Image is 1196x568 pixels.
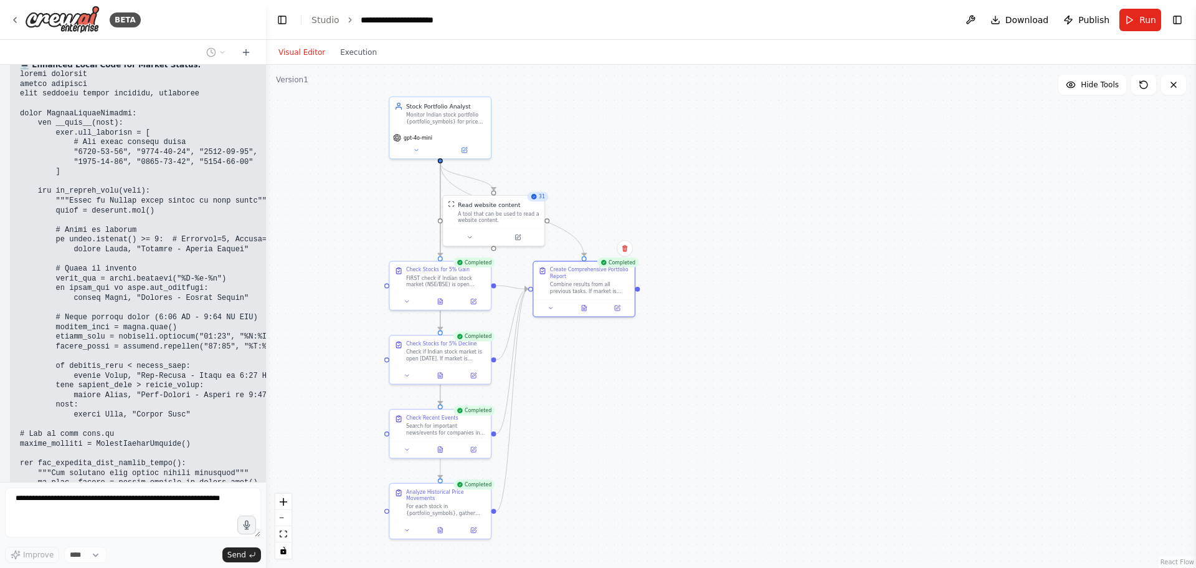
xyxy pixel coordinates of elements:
span: 31 [539,193,545,200]
button: Run [1119,9,1161,31]
div: Stock Portfolio AnalystMonitor Indian stock portfolio {portfolio_symbols} for price movements exc... [389,96,491,159]
button: Execution [333,45,384,60]
span: Improve [23,550,54,560]
button: zoom out [275,510,292,526]
div: FIRST check if Indian stock market (NSE/BSE) is open [DATE]. If market is CLOSED (weekend/holiday... [406,275,486,288]
div: A tool that can be used to read a website content. [458,211,539,224]
button: Start a new chat [236,45,256,60]
span: Run [1139,14,1156,26]
div: CompletedCheck Stocks for 5% GainFIRST check if Indian stock market (NSE/BSE) is open [DATE]. If ... [389,261,491,310]
button: Open in side panel [459,526,487,536]
div: Check Stocks for 5% Decline [406,340,477,347]
g: Edge from 4b2fae87-ed1c-4362-b75f-0de54066954d to 2548f644-1d08-45e3-865a-74d216de3e27 [436,163,498,191]
div: Version 1 [276,75,308,85]
span: Publish [1078,14,1109,26]
div: 31ScrapeWebsiteToolRead website contentA tool that can be used to read a website content. [442,195,545,246]
div: For each stock in {portfolio_symbols}, gather historical price data and calculate performance ove... [406,504,486,517]
a: React Flow attribution [1160,559,1194,566]
div: Completed [453,332,495,342]
span: gpt-4o-mini [404,135,432,142]
button: Publish [1058,9,1114,31]
a: Studio [311,15,339,25]
div: React Flow controls [275,494,292,559]
button: Open in side panel [459,445,487,455]
button: Open in side panel [441,145,488,155]
div: Search for important news/events for companies in {portfolio_symbols} from the last 3-5 days (sin... [406,423,486,436]
button: Open in side panel [603,303,631,313]
div: Completed [453,406,495,416]
button: View output [423,445,458,455]
button: Visual Editor [271,45,333,60]
div: Create Comprehensive Portfolio Report [550,267,630,280]
span: Download [1005,14,1049,26]
div: CompletedCreate Comprehensive Portfolio ReportCombine results from all previous tasks. If market ... [533,261,635,317]
div: Combine results from all previous tasks. If market is CLOSED, focus on portfolio overview, recent... [550,281,630,294]
button: View output [423,526,458,536]
button: Delete node [617,240,633,256]
button: View output [423,370,458,380]
div: Analyze Historical Price Movements [406,489,486,502]
button: Download [985,9,1054,31]
button: Improve [5,547,59,563]
div: Completed [453,258,495,267]
g: Edge from 441f931f-e5d4-4ab6-ad24-9368186444a8 to 373d94ef-b170-4724-a774-7d750a9233e3 [496,282,528,293]
button: toggle interactivity [275,542,292,559]
strong: 💻 Enhanced Local Code for Market Status: [20,60,201,69]
div: Completed [453,479,495,489]
div: Completed [597,258,638,267]
button: Open in side panel [459,297,487,307]
button: Click to speak your automation idea [237,516,256,534]
g: Edge from 70125b79-2fe9-462d-901f-ee1be0fa551c to 373d94ef-b170-4724-a774-7d750a9233e3 [496,285,528,515]
button: Switch to previous chat [201,45,231,60]
div: Read website content [458,201,520,209]
g: Edge from 90d56679-7a66-4953-a144-905ed67080c2 to 373d94ef-b170-4724-a774-7d750a9233e3 [496,285,528,364]
button: View output [423,297,458,307]
button: Show right sidebar [1169,11,1186,29]
g: Edge from 4b2fae87-ed1c-4362-b75f-0de54066954d to 70125b79-2fe9-462d-901f-ee1be0fa551c [436,163,444,478]
div: Stock Portfolio Analyst [406,102,486,110]
span: Hide Tools [1081,80,1119,90]
div: Monitor Indian stock portfolio {portfolio_symbols} for price movements exceeding 5% (positive or ... [406,112,486,125]
button: zoom in [275,494,292,510]
button: Send [222,547,261,562]
div: Check Stocks for 5% Gain [406,267,470,274]
div: CompletedCheck Stocks for 5% DeclineCheck if Indian stock market is open [DATE]. If market is CLO... [389,335,491,385]
div: CompletedCheck Recent EventsSearch for important news/events for companies in {portfolio_symbols}... [389,409,491,459]
button: Hide Tools [1058,75,1126,95]
button: Open in side panel [459,370,487,380]
img: ScrapeWebsiteTool [448,201,455,208]
button: Hide left sidebar [273,11,291,29]
div: BETA [110,12,141,27]
div: CompletedAnalyze Historical Price MovementsFor each stock in {portfolio_symbols}, gather historic... [389,483,491,539]
button: fit view [275,526,292,542]
nav: breadcrumb [311,14,453,26]
img: Logo [25,6,100,34]
div: Check if Indian stock market is open [DATE]. If market is CLOSED, report latest closing prices fo... [406,349,486,362]
div: Check Recent Events [406,415,458,421]
span: Send [227,550,246,560]
button: View output [567,303,602,313]
button: Open in side panel [495,233,541,243]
